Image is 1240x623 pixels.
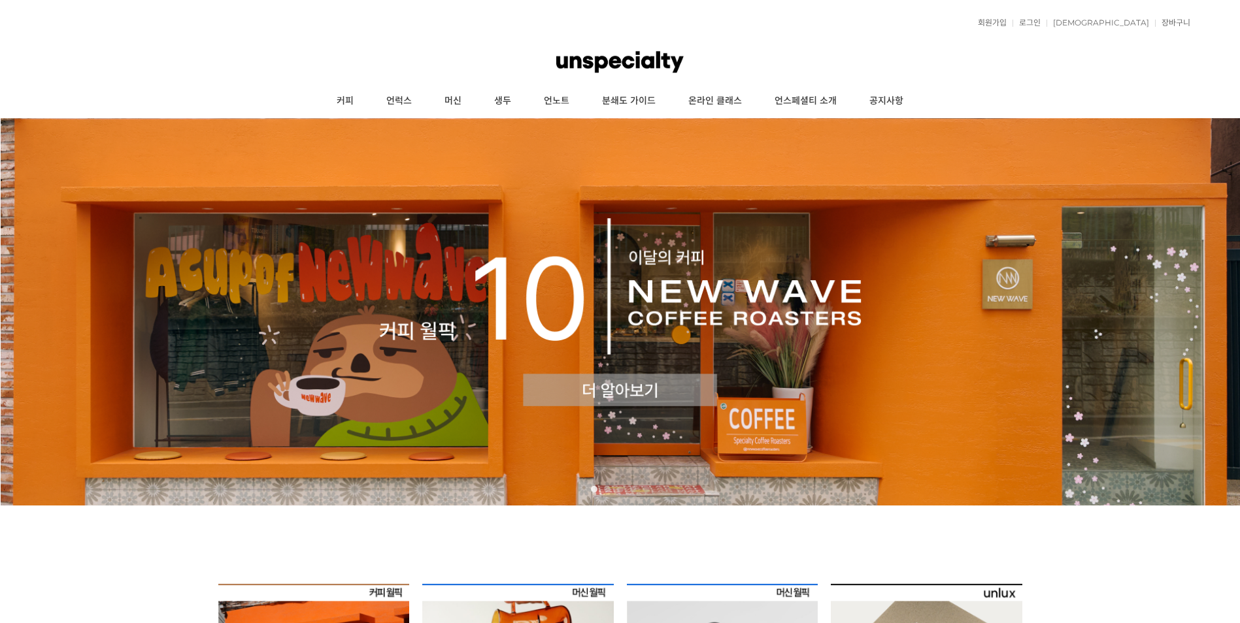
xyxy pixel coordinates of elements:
img: 언스페셜티 몰 [556,42,683,82]
a: 2 [604,486,611,492]
a: 회원가입 [971,19,1007,27]
a: 로그인 [1013,19,1041,27]
a: 생두 [478,85,528,118]
a: 커피 [320,85,370,118]
a: 공지사항 [853,85,920,118]
a: 온라인 클래스 [672,85,758,118]
a: 머신 [428,85,478,118]
a: 5 [643,486,650,492]
a: 1 [591,486,597,492]
a: 언노트 [528,85,586,118]
a: [DEMOGRAPHIC_DATA] [1047,19,1149,27]
a: 분쇄도 가이드 [586,85,672,118]
a: 언스페셜티 소개 [758,85,853,118]
a: 장바구니 [1155,19,1190,27]
a: 언럭스 [370,85,428,118]
a: 4 [630,486,637,492]
a: 3 [617,486,624,492]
